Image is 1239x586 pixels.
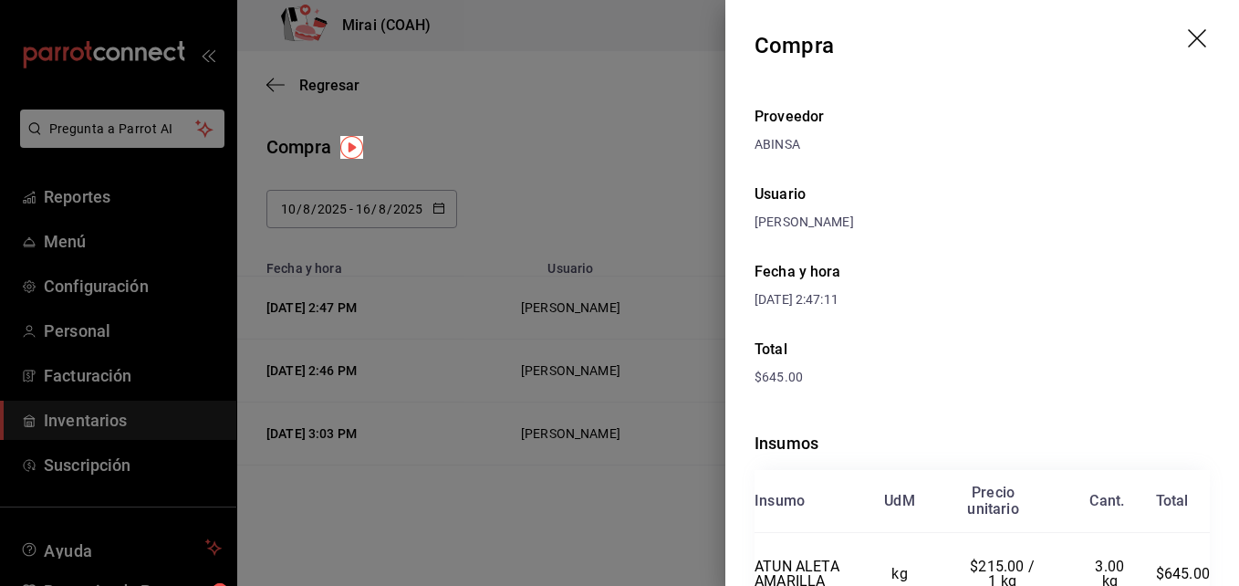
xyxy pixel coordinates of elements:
div: ABINSA [755,135,1210,154]
div: Total [1156,493,1189,509]
div: Cant. [1089,493,1124,509]
div: Precio unitario [967,485,1018,518]
div: Compra [755,29,834,62]
div: Fecha y hora [755,261,983,283]
span: $645.00 [1156,565,1210,582]
div: [DATE] 2:47:11 [755,290,983,309]
div: Insumos [755,431,1210,455]
div: [PERSON_NAME] [755,213,1210,232]
div: Insumo [755,493,805,509]
button: drag [1188,29,1210,51]
span: $645.00 [755,370,803,384]
div: UdM [884,493,915,509]
div: Total [755,339,1210,361]
div: Proveedor [755,106,1210,128]
img: Tooltip marker [340,136,363,159]
div: Usuario [755,183,1210,205]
